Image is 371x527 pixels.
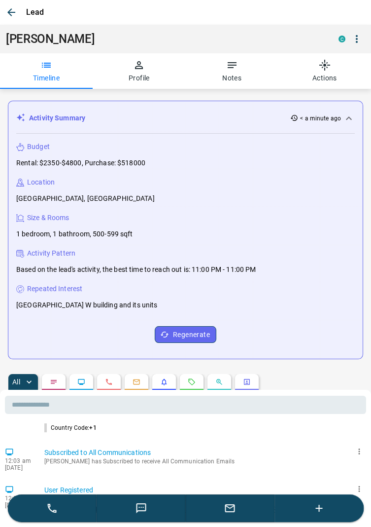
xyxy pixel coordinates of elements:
svg: Listing Alerts [160,378,168,386]
button: Notes [186,53,278,89]
p: User Registered [44,485,362,495]
p: 1 bedroom, 1 bathroom, 500-599 sqft [16,229,133,239]
button: Actions [278,53,371,89]
p: [DATE] [5,464,34,471]
p: Activity Pattern [27,248,75,259]
p: 12:03 am [5,457,34,464]
svg: Notes [50,378,58,386]
div: Activity Summary< a minute ago [16,109,355,127]
button: Profile [93,53,185,89]
p: [GEOGRAPHIC_DATA] W building and its units [16,300,158,310]
p: [DATE] [5,502,34,509]
p: 12:03 am [5,495,34,502]
p: Budget [27,142,50,152]
p: Repeated Interest [27,284,82,294]
svg: Requests [188,378,196,386]
svg: Opportunities [215,378,223,386]
p: Lead [26,6,44,18]
p: Subscribed to All Communications [44,448,362,458]
p: Based on the lead's activity, the best time to reach out is: 11:00 PM - 11:00 PM [16,264,256,275]
div: condos.ca [338,36,345,42]
svg: Calls [105,378,113,386]
p: Location [27,177,55,188]
h1: [PERSON_NAME] [6,32,324,46]
p: All [12,378,20,385]
span: +1 [89,424,96,431]
p: [GEOGRAPHIC_DATA], [GEOGRAPHIC_DATA] [16,193,155,204]
button: Regenerate [155,326,216,343]
p: Country Code : [44,423,97,432]
svg: Agent Actions [243,378,251,386]
p: Rental: $2350-$4800, Purchase: $518000 [16,158,145,168]
p: Activity Summary [29,113,85,123]
svg: Lead Browsing Activity [77,378,85,386]
p: Size & Rooms [27,213,69,223]
svg: Emails [133,378,140,386]
p: [PERSON_NAME] has Subscribed to receive All Communication Emails [44,458,362,465]
p: < a minute ago [300,114,341,123]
